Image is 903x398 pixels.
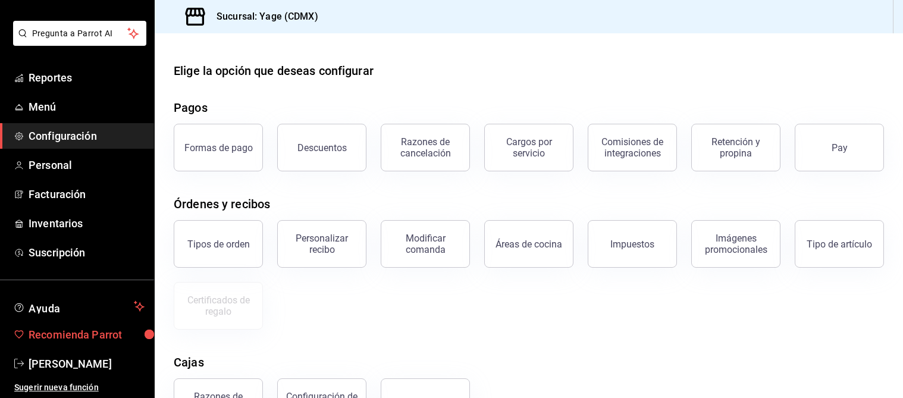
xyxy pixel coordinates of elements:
div: Personalizar recibo [285,233,359,255]
button: Retención y propina [691,124,780,171]
button: Comisiones de integraciones [588,124,677,171]
div: Tipo de artículo [807,239,872,250]
div: Certificados de regalo [181,294,255,317]
button: Tipos de orden [174,220,263,268]
button: Tipo de artículo [795,220,884,268]
div: Razones de cancelación [388,136,462,159]
div: Pay [832,142,848,153]
div: Formas de pago [184,142,253,153]
div: Órdenes y recibos [174,195,270,213]
div: Retención y propina [699,136,773,159]
span: Suscripción [29,245,145,261]
span: Recomienda Parrot [29,327,145,343]
div: Pagos [174,99,208,117]
div: Modificar comanda [388,233,462,255]
div: Descuentos [297,142,347,153]
button: Cargos por servicio [484,124,573,171]
h3: Sucursal: Yage (CDMX) [207,10,318,24]
button: Imágenes promocionales [691,220,780,268]
button: Impuestos [588,220,677,268]
div: Tipos de orden [187,239,250,250]
span: Pregunta a Parrot AI [32,27,128,40]
button: Certificados de regalo [174,282,263,330]
div: Imágenes promocionales [699,233,773,255]
div: Cajas [174,353,204,371]
button: Personalizar recibo [277,220,366,268]
span: Personal [29,157,145,173]
span: [PERSON_NAME] [29,356,145,372]
div: Comisiones de integraciones [595,136,669,159]
span: Reportes [29,70,145,86]
div: Cargos por servicio [492,136,566,159]
a: Pregunta a Parrot AI [8,36,146,48]
button: Pregunta a Parrot AI [13,21,146,46]
span: Menú [29,99,145,115]
span: Configuración [29,128,145,144]
span: Facturación [29,186,145,202]
button: Formas de pago [174,124,263,171]
button: Razones de cancelación [381,124,470,171]
div: Áreas de cocina [496,239,562,250]
div: Elige la opción que deseas configurar [174,62,374,80]
button: Pay [795,124,884,171]
div: Impuestos [610,239,654,250]
button: Áreas de cocina [484,220,573,268]
button: Descuentos [277,124,366,171]
span: Sugerir nueva función [14,381,145,394]
span: Ayuda [29,299,129,314]
button: Modificar comanda [381,220,470,268]
span: Inventarios [29,215,145,231]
